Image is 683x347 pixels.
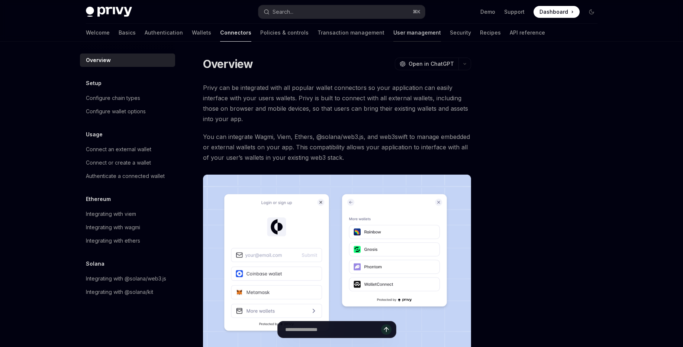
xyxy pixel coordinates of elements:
div: Integrating with viem [86,210,136,218]
span: Dashboard [539,8,568,16]
a: API reference [510,24,545,42]
div: Configure chain types [86,94,140,103]
div: Integrating with wagmi [86,223,140,232]
a: Integrating with viem [80,207,175,221]
a: Recipes [480,24,501,42]
a: Integrating with wagmi [80,221,175,234]
a: User management [393,24,441,42]
span: ⌘ K [413,9,421,15]
button: Open search [258,5,425,19]
span: Privy can be integrated with all popular wallet connectors so your application can easily interfa... [203,82,471,124]
a: Policies & controls [260,24,309,42]
div: Configure wallet options [86,107,146,116]
a: Connect an external wallet [80,143,175,156]
a: Basics [119,24,136,42]
div: Integrating with ethers [86,236,140,245]
a: Configure wallet options [80,105,175,118]
div: Authenticate a connected wallet [86,172,165,181]
a: Support [504,8,525,16]
button: Toggle dark mode [586,6,597,18]
a: Demo [480,8,495,16]
h5: Setup [86,79,102,88]
a: Integrating with @solana/web3.js [80,272,175,285]
h1: Overview [203,57,253,71]
button: Send message [381,324,392,335]
span: You can integrate Wagmi, Viem, Ethers, @solana/web3.js, and web3swift to manage embedded or exter... [203,132,471,163]
h5: Usage [86,130,103,139]
span: Open in ChatGPT [409,60,454,68]
input: Ask a question... [285,321,381,338]
a: Overview [80,53,175,67]
a: Wallets [192,24,211,42]
a: Dashboard [534,6,580,18]
div: Connect or create a wallet [86,158,151,167]
a: Connectors [220,24,251,42]
a: Security [450,24,471,42]
h5: Solana [86,259,104,268]
img: dark logo [86,7,132,17]
a: Configure chain types [80,91,175,105]
div: Overview [86,56,111,65]
a: Transaction management [318,24,384,42]
a: Connect or create a wallet [80,156,175,169]
a: Authenticate a connected wallet [80,169,175,183]
div: Search... [273,7,293,16]
button: Open in ChatGPT [395,58,458,70]
a: Integrating with @solana/kit [80,285,175,299]
div: Connect an external wallet [86,145,151,154]
div: Integrating with @solana/web3.js [86,274,166,283]
a: Authentication [145,24,183,42]
a: Integrating with ethers [80,234,175,247]
a: Welcome [86,24,110,42]
h5: Ethereum [86,195,111,204]
div: Integrating with @solana/kit [86,288,153,296]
